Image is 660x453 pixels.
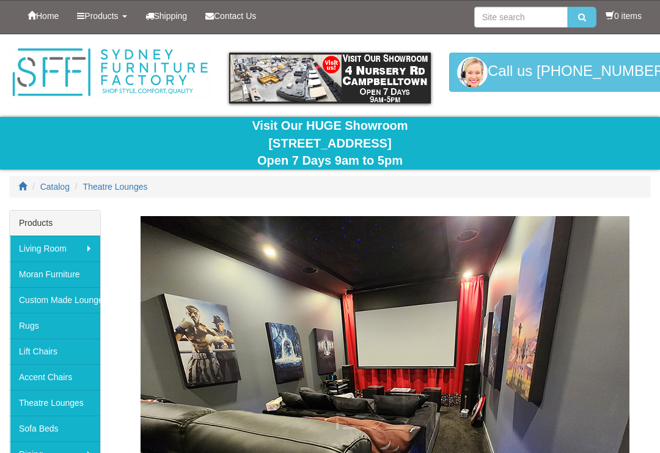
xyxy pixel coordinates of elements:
[40,182,70,192] a: Catalog
[10,236,100,261] a: Living Room
[9,47,211,99] img: Sydney Furniture Factory
[10,287,100,313] a: Custom Made Lounges
[9,117,651,170] div: Visit Our HUGE Showroom [STREET_ADDRESS] Open 7 Days 9am to 5pm
[10,339,100,364] a: Lift Chairs
[10,390,100,416] a: Theatre Lounges
[606,10,642,22] li: 0 items
[18,1,68,31] a: Home
[196,1,265,31] a: Contact Us
[154,11,188,21] span: Shipping
[68,1,136,31] a: Products
[36,11,59,21] span: Home
[10,416,100,441] a: Sofa Beds
[10,364,100,390] a: Accent Chairs
[83,182,148,192] a: Theatre Lounges
[10,261,100,287] a: Moran Furniture
[136,1,197,31] a: Shipping
[84,11,118,21] span: Products
[10,211,100,236] div: Products
[10,313,100,339] a: Rugs
[474,7,568,28] input: Site search
[214,11,256,21] span: Contact Us
[229,53,431,103] img: showroom.gif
